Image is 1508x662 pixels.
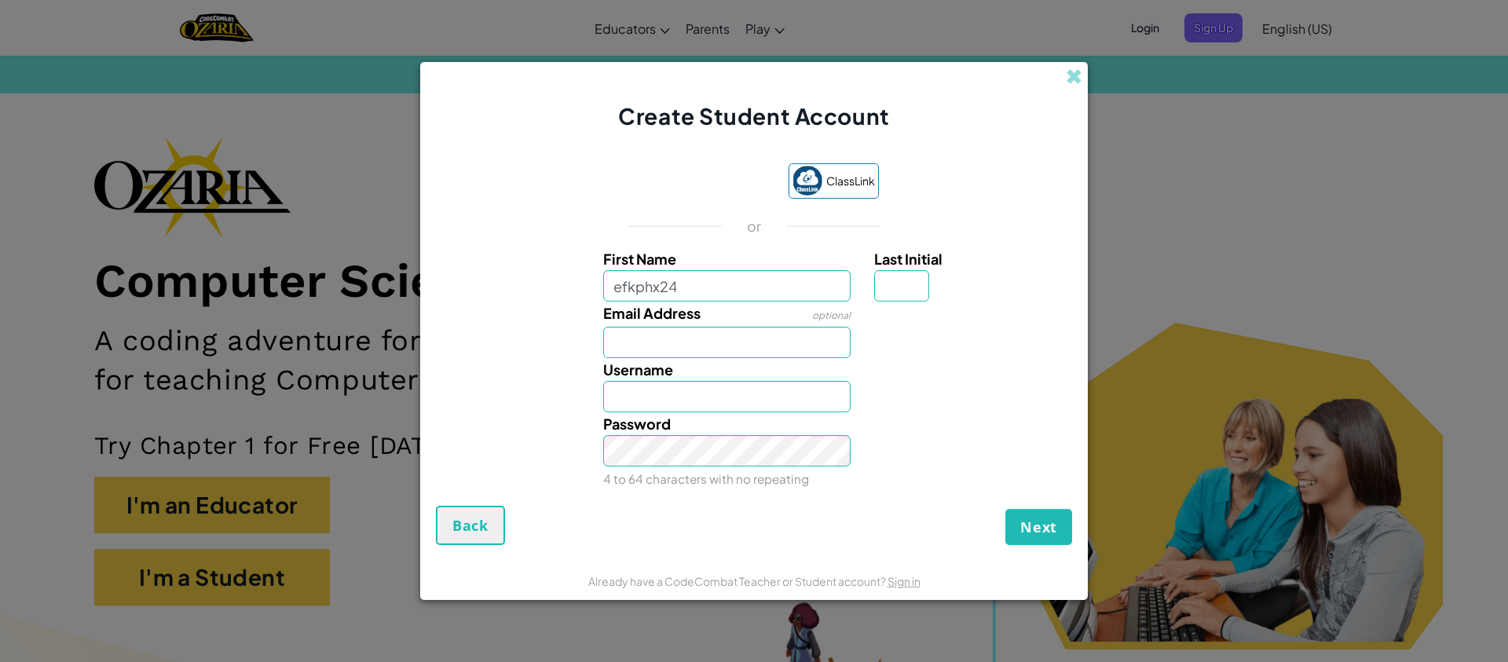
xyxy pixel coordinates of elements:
button: Back [436,506,505,545]
span: Password [603,415,671,433]
span: Back [452,516,489,535]
iframe: Sign in with Google Button [621,165,781,199]
span: Last Initial [874,250,942,268]
span: Already have a CodeCombat Teacher or Student account? [588,574,888,588]
span: Email Address [603,304,701,322]
button: Next [1005,509,1072,545]
span: Create Student Account [618,102,889,130]
span: Next [1020,518,1057,536]
span: optional [812,309,851,321]
small: 4 to 64 characters with no repeating [603,471,809,486]
span: First Name [603,250,676,268]
img: classlink-logo-small.png [792,166,822,196]
p: or [747,217,762,236]
a: Sign in [888,574,921,588]
span: ClassLink [826,170,875,192]
span: Username [603,360,673,379]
